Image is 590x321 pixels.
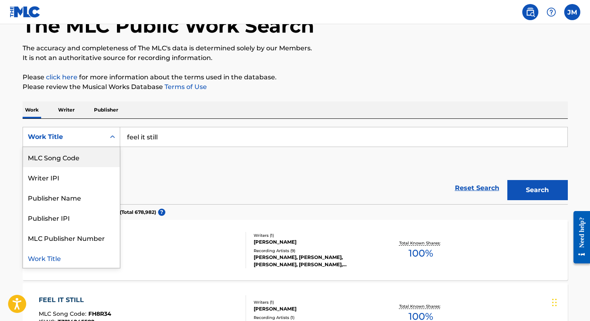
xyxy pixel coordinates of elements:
[23,147,120,167] div: MLC Song Code
[23,72,568,82] p: Please for more information about the terms used in the database.
[23,167,120,187] div: Writer IPI
[23,248,120,268] div: Work Title
[254,248,375,254] div: Recording Artists ( 9 )
[39,310,88,317] span: MLC Song Code :
[507,180,568,200] button: Search
[567,205,590,269] iframe: Resource Center
[23,228,120,248] div: MLC Publisher Number
[451,179,503,197] a: Reset Search
[39,295,111,305] div: FEEL IT STILL
[46,73,77,81] a: click here
[399,240,442,246] p: Total Known Shares:
[546,7,556,17] img: help
[254,238,375,246] div: [PERSON_NAME]
[23,82,568,92] p: Please review the Musical Works Database
[522,4,538,20] a: Public Search
[23,101,41,118] p: Work
[23,53,568,63] p: It is not an authoritative source for recording information.
[28,132,100,142] div: Work Title
[56,101,77,118] p: Writer
[543,4,559,20] div: Help
[552,290,557,315] div: Drag
[399,303,442,309] p: Total Known Shares:
[254,315,375,321] div: Recording Artists ( 1 )
[23,127,568,204] form: Search Form
[163,83,207,91] a: Terms of Use
[23,43,568,53] p: The accuracy and completeness of The MLC's data is determined solely by our Members.
[23,14,314,38] h1: The MLC Public Work Search
[550,282,590,321] iframe: Chat Widget
[254,305,375,313] div: [PERSON_NAME]
[254,232,375,238] div: Writers ( 1 )
[525,7,535,17] img: search
[254,254,375,268] div: [PERSON_NAME], [PERSON_NAME], [PERSON_NAME], [PERSON_NAME], [PERSON_NAME]
[564,4,580,20] div: User Menu
[88,310,111,317] span: FH8R34
[409,246,433,261] span: 100 %
[23,220,568,280] a: FEEL IT STILLMLC Song Code:FI9PCEISWC:Writers (1)[PERSON_NAME]Recording Artists (9)[PERSON_NAME],...
[254,299,375,305] div: Writers ( 1 )
[92,101,121,118] p: Publisher
[158,209,165,216] span: ?
[10,6,41,18] img: MLC Logo
[23,207,120,228] div: Publisher IPI
[23,187,120,207] div: Publisher Name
